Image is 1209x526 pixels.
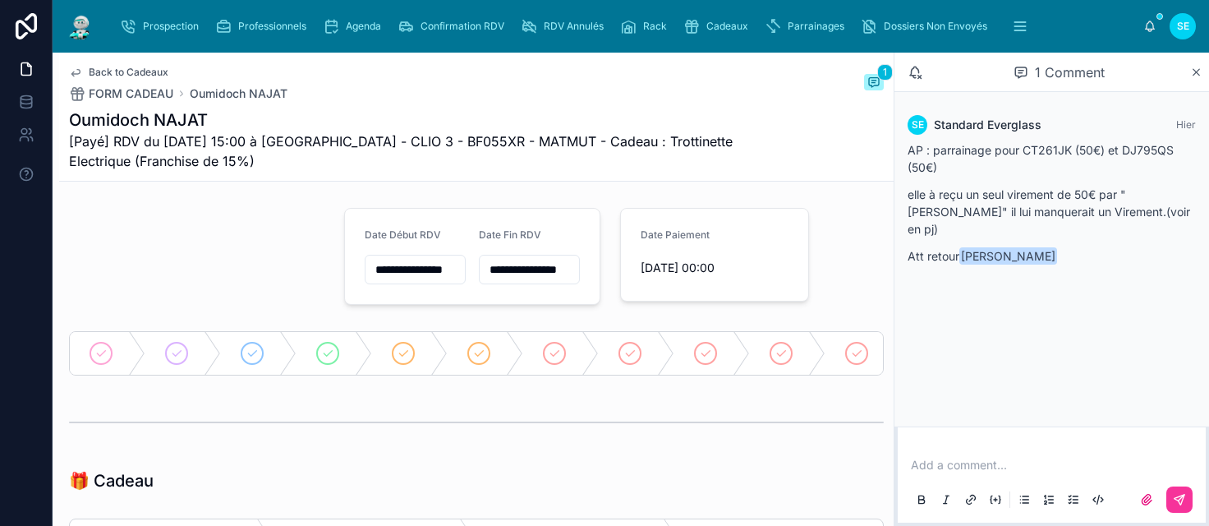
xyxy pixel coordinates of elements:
[706,20,748,33] span: Cadeaux
[864,74,884,94] button: 1
[393,12,516,41] a: Confirmation RDV
[421,20,504,33] span: Confirmation RDV
[210,12,318,41] a: Professionnels
[238,20,306,33] span: Professionnels
[66,13,95,39] img: App logo
[912,118,924,131] span: SE
[884,20,987,33] span: Dossiers Non Envoyés
[89,66,168,79] span: Back to Cadeaux
[856,12,999,41] a: Dossiers Non Envoyés
[69,131,761,171] span: [Payé] RDV du [DATE] 15:00 à [GEOGRAPHIC_DATA] - CLIO 3 - BF055XR - MATMUT - Cadeau : Trottinette...
[641,260,788,276] span: [DATE] 00:00
[959,247,1057,265] span: [PERSON_NAME]
[908,141,1196,176] p: AP : parrainage pour CT261JK (50€) et DJ795QS (50€)
[346,20,381,33] span: Agenda
[1176,118,1196,131] span: Hier
[69,469,154,492] h1: 🎁 Cadeau
[643,20,667,33] span: Rack
[934,117,1041,133] span: Standard Everglass
[69,85,173,102] a: FORM CADEAU
[678,12,760,41] a: Cadeaux
[908,186,1196,238] p: elle à reçu un seul virement de 50€ par "[PERSON_NAME]" il lui manquerait un Virement.(voir en pj)
[365,228,441,241] span: Date Début RDV
[760,12,856,41] a: Parrainages
[89,85,173,102] span: FORM CADEAU
[908,247,1196,265] p: Att retour
[877,64,893,81] span: 1
[516,12,615,41] a: RDV Annulés
[69,66,168,79] a: Back to Cadeaux
[641,228,710,241] span: Date Paiement
[615,12,678,41] a: Rack
[115,12,210,41] a: Prospection
[69,108,761,131] h1: Oumidoch NAJAT
[479,228,541,241] span: Date Fin RDV
[1035,62,1105,82] span: 1 Comment
[108,8,1143,44] div: scrollable content
[190,85,287,102] a: Oumidoch NAJAT
[1177,20,1189,33] span: SE
[788,20,844,33] span: Parrainages
[143,20,199,33] span: Prospection
[544,20,604,33] span: RDV Annulés
[318,12,393,41] a: Agenda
